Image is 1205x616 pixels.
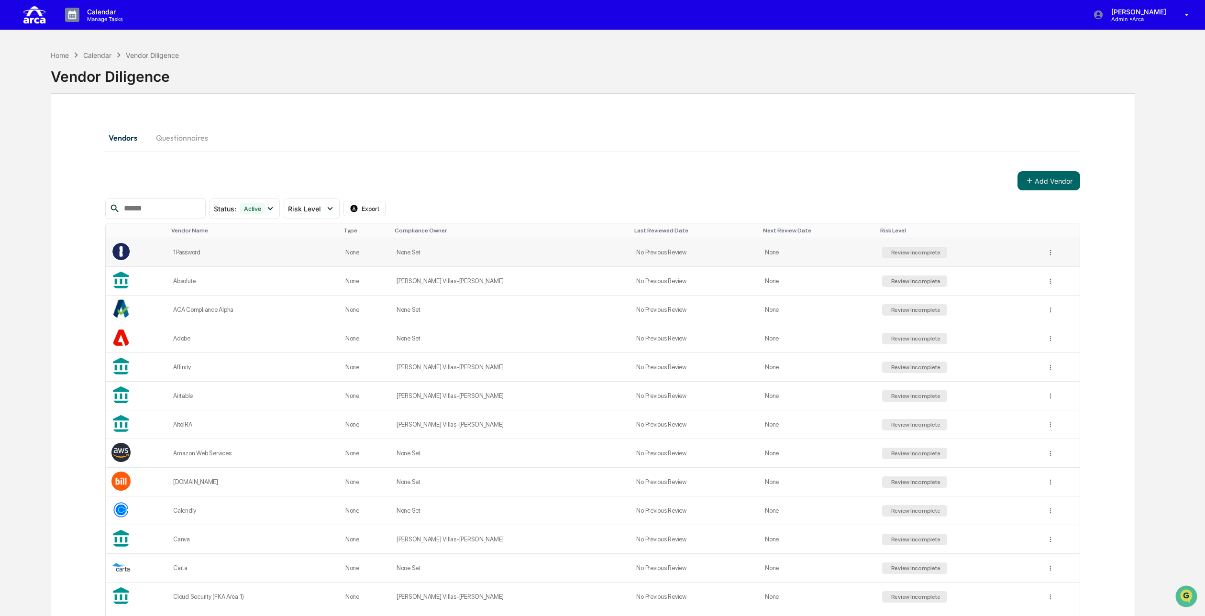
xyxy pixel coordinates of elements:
[105,126,1080,149] div: secondary tabs example
[391,324,630,353] td: None Set
[79,8,128,16] p: Calendar
[340,554,391,583] td: None
[889,594,940,600] div: Review Incomplete
[33,73,157,83] div: Start new chat
[173,564,334,572] div: Carta
[340,324,391,353] td: None
[340,439,391,468] td: None
[240,203,265,214] div: Active
[173,306,334,313] div: ACA Compliance Alpha
[173,478,334,485] div: [DOMAIN_NAME]
[214,205,236,213] span: Status :
[113,227,164,234] div: Toggle SortBy
[148,126,216,149] button: Questionnaires
[634,227,755,234] div: Toggle SortBy
[759,468,876,496] td: None
[126,51,179,59] div: Vendor Diligence
[340,496,391,525] td: None
[173,421,334,428] div: AltoIRA
[889,249,940,256] div: Review Incomplete
[83,51,111,59] div: Calendar
[51,60,1135,85] div: Vendor Diligence
[759,525,876,554] td: None
[1104,8,1171,16] p: [PERSON_NAME]
[630,238,759,267] td: No Previous Review
[759,296,876,324] td: None
[111,443,131,462] img: Vendor Logo
[111,328,131,347] img: Vendor Logo
[630,439,759,468] td: No Previous Review
[10,73,27,90] img: 1746055101610-c473b297-6a78-478c-a979-82029cc54cd1
[759,353,876,382] td: None
[340,238,391,267] td: None
[630,410,759,439] td: No Previous Review
[391,382,630,410] td: [PERSON_NAME] Villas-[PERSON_NAME]
[173,392,334,399] div: Airtable
[173,249,334,256] div: 1Password
[340,353,391,382] td: None
[759,554,876,583] td: None
[173,593,334,600] div: Cloud Security (FKA Area 1)
[889,507,940,514] div: Review Incomplete
[395,227,627,234] div: Toggle SortBy
[1017,171,1080,190] button: Add Vendor
[889,536,940,543] div: Review Incomplete
[69,121,77,129] div: 🗄️
[340,583,391,611] td: None
[391,554,630,583] td: None Set
[340,468,391,496] td: None
[391,496,630,525] td: None Set
[111,558,131,577] img: Vendor Logo
[173,363,334,371] div: Affinity
[391,296,630,324] td: None Set
[759,324,876,353] td: None
[889,450,940,457] div: Review Incomplete
[889,393,940,399] div: Review Incomplete
[288,205,321,213] span: Risk Level
[23,4,46,25] img: logo
[6,135,64,152] a: 🔎Data Lookup
[630,525,759,554] td: No Previous Review
[880,227,1038,234] div: Toggle SortBy
[391,410,630,439] td: [PERSON_NAME] Villas-[PERSON_NAME]
[759,382,876,410] td: None
[33,83,121,90] div: We're available if you need us!
[111,299,131,319] img: Vendor Logo
[111,500,131,519] img: Vendor Logo
[10,140,17,147] div: 🔎
[630,353,759,382] td: No Previous Review
[630,583,759,611] td: No Previous Review
[10,121,17,129] div: 🖐️
[6,117,66,134] a: 🖐️Preclearance
[79,121,119,130] span: Attestations
[173,507,334,514] div: Calendly
[95,162,116,169] span: Pylon
[889,278,940,285] div: Review Incomplete
[889,335,940,342] div: Review Incomplete
[1049,227,1076,234] div: Toggle SortBy
[51,51,69,59] div: Home
[391,583,630,611] td: [PERSON_NAME] Villas-[PERSON_NAME]
[79,16,128,22] p: Manage Tasks
[889,307,940,313] div: Review Incomplete
[391,439,630,468] td: None Set
[759,410,876,439] td: None
[763,227,873,234] div: Toggle SortBy
[343,201,386,216] button: Export
[173,335,334,342] div: Adobe
[889,364,940,371] div: Review Incomplete
[340,267,391,296] td: None
[630,382,759,410] td: No Previous Review
[171,227,336,234] div: Toggle SortBy
[391,525,630,554] td: [PERSON_NAME] Villas-[PERSON_NAME]
[19,139,60,148] span: Data Lookup
[1174,584,1200,610] iframe: Open customer support
[759,583,876,611] td: None
[630,554,759,583] td: No Previous Review
[67,162,116,169] a: Powered byPylon
[66,117,122,134] a: 🗄️Attestations
[173,536,334,543] div: Canva
[163,76,174,88] button: Start new chat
